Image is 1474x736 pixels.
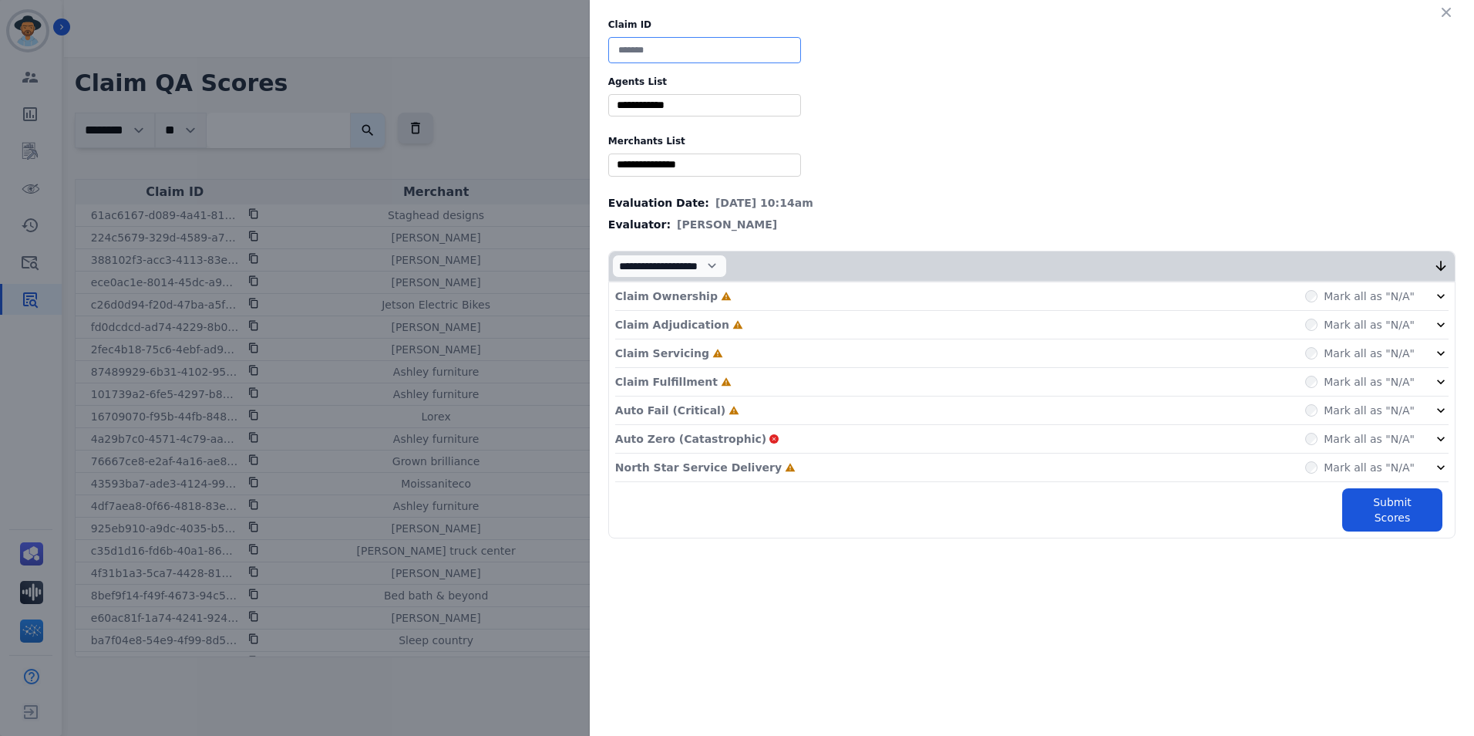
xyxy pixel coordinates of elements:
[612,97,797,113] ul: selected options
[615,289,718,304] p: Claim Ownership
[1324,346,1415,361] label: Mark all as "N/A"
[677,217,777,232] span: [PERSON_NAME]
[1324,289,1415,304] label: Mark all as "N/A"
[1324,431,1415,447] label: Mark all as "N/A"
[612,157,797,173] ul: selected options
[615,431,766,447] p: Auto Zero (Catastrophic)
[1324,374,1415,390] label: Mark all as "N/A"
[1324,317,1415,333] label: Mark all as "N/A"
[1324,403,1415,418] label: Mark all as "N/A"
[1342,488,1442,532] button: Submit Scores
[615,374,718,390] p: Claim Fulfillment
[608,135,1455,147] label: Merchants List
[715,195,813,211] span: [DATE] 10:14am
[608,76,1455,88] label: Agents List
[615,403,725,418] p: Auto Fail (Critical)
[608,217,1455,232] div: Evaluator:
[608,195,1455,211] div: Evaluation Date:
[615,346,709,361] p: Claim Servicing
[608,19,1455,31] label: Claim ID
[615,317,729,333] p: Claim Adjudication
[615,460,782,475] p: North Star Service Delivery
[1324,460,1415,475] label: Mark all as "N/A"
